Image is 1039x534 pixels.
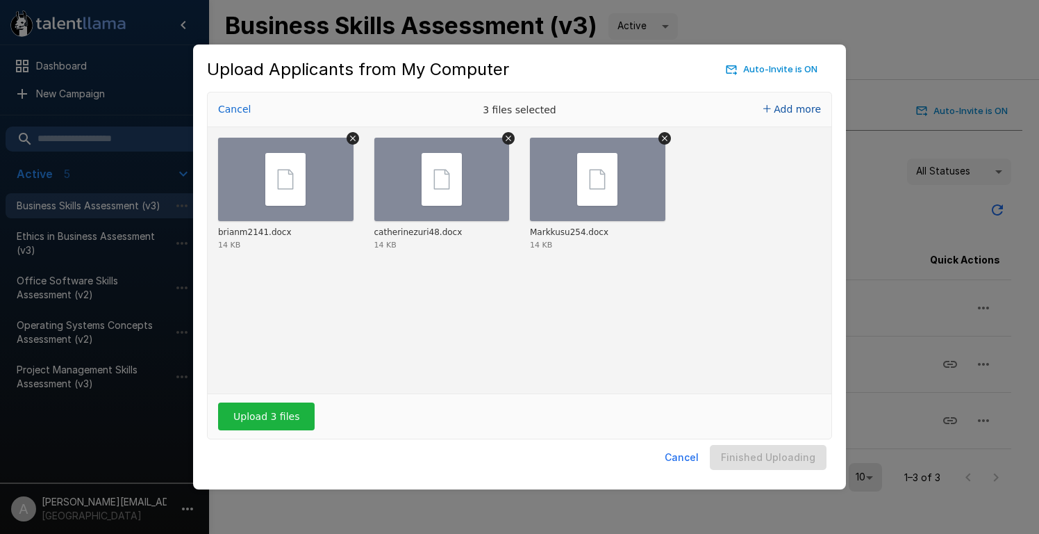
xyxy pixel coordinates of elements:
button: Cancel [214,99,255,119]
button: Cancel [659,445,704,471]
div: Uppy Dashboard [207,92,832,439]
span: Add more [774,104,821,115]
div: 3 files selected [415,92,624,127]
div: 14 KB [374,241,397,249]
div: 14 KB [218,241,240,249]
button: Upload 3 files [218,403,315,430]
h5: Upload Applicants from My Computer [207,58,509,81]
div: brianm2141.docx [218,227,292,238]
button: Remove file [658,132,671,145]
div: Markkusu254.docx [530,227,608,238]
button: Remove file [502,132,515,145]
div: 14 KB [530,241,552,249]
div: catherinezuri48.docx [374,227,463,238]
button: Remove file [347,132,359,145]
button: Auto-Invite is ON [723,58,821,80]
button: Add more files [758,99,826,119]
